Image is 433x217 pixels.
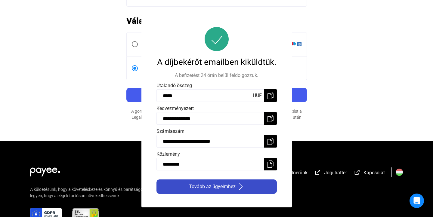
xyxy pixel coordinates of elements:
[354,169,361,175] img: external-link-white
[156,128,184,134] span: Számlaszám
[267,92,274,99] img: copy-white.svg
[156,105,194,111] span: Kedvezményezett
[324,170,347,176] span: Jogi háttér
[267,138,274,145] img: copy-white.svg
[189,183,236,190] span: Tovább az ügyeimhez
[126,108,307,126] div: A gomb megnyomásával még nem fizet, hanem átírányítjuk egy fizetési felületre. A fizetést a Legal...
[267,115,274,122] img: copy-white.svg
[156,179,277,194] button: Tovább az ügyeimhezarrow-right-white
[156,72,277,79] div: A befizetést 24 órán belül feldolgozzuk.
[314,169,321,175] img: external-link-white
[267,160,274,168] img: copy-white.svg
[156,151,180,157] span: Közlemény
[156,57,277,67] div: A díjbekérőt emailben kiküldtük.
[30,164,60,176] img: white-payee-white-dot.svg
[205,27,229,51] img: success-icon
[126,16,307,26] h2: Válasszon fizetési módot
[363,170,385,176] span: Kapcsolat
[396,169,403,176] img: HU.svg
[156,83,192,88] span: Utalandó összeg
[237,183,244,190] img: arrow-right-white
[410,194,424,208] div: Open Intercom Messenger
